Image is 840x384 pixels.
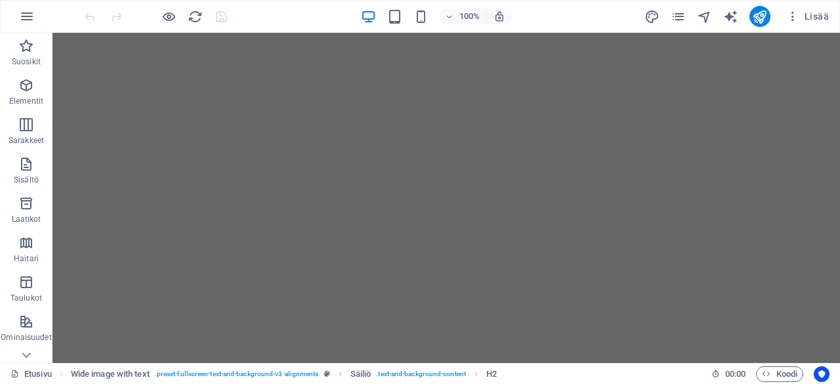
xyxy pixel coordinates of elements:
[324,370,330,377] i: Tämä elementti on mukautettava esiasetus
[749,6,770,27] button: publish
[762,366,797,382] span: Koodi
[752,9,767,24] i: Julkaise
[697,9,713,24] button: navigator
[725,366,745,382] span: 00 00
[671,9,686,24] i: Sivut (Ctrl+Alt+S)
[486,366,497,382] span: Napsauta valitaksesi. Kaksoisnapsauta muokataksesi
[10,293,42,303] p: Taulukot
[10,366,52,382] a: Napsauta peruuttaaksesi valinnan. Kaksoisnapsauta avataksesi Sivut
[781,6,834,27] button: Lisää
[786,10,829,23] span: Lisää
[671,9,686,24] button: pages
[756,366,803,382] button: Koodi
[814,366,829,382] button: Usercentrics
[350,366,371,382] span: Napsauta valitaksesi. Kaksoisnapsauta muokataksesi
[14,253,39,264] p: Haitari
[734,369,736,379] span: :
[711,366,746,382] h6: Istunnon aika
[12,56,41,67] p: Suosikit
[440,9,486,24] button: 100%
[187,9,203,24] button: reload
[9,96,43,106] p: Elementit
[9,135,44,146] p: Sarakkeet
[644,9,660,24] i: Ulkoasu (Ctrl+Alt+Y)
[71,366,150,382] span: Napsauta valitaksesi. Kaksoisnapsauta muokataksesi
[644,9,660,24] button: design
[376,366,466,382] span: . text-and-background-content
[459,9,480,24] h6: 100%
[1,332,51,343] p: Ominaisuudet
[697,9,712,24] i: Navigaattori
[723,9,738,24] i: Tekstigeneraattori
[12,214,41,224] p: Laatikot
[723,9,739,24] button: text_generator
[14,175,39,185] p: Sisältö
[155,366,319,382] span: . preset-fullscreen-text-and-background-v3-alignments
[71,366,497,382] nav: breadcrumb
